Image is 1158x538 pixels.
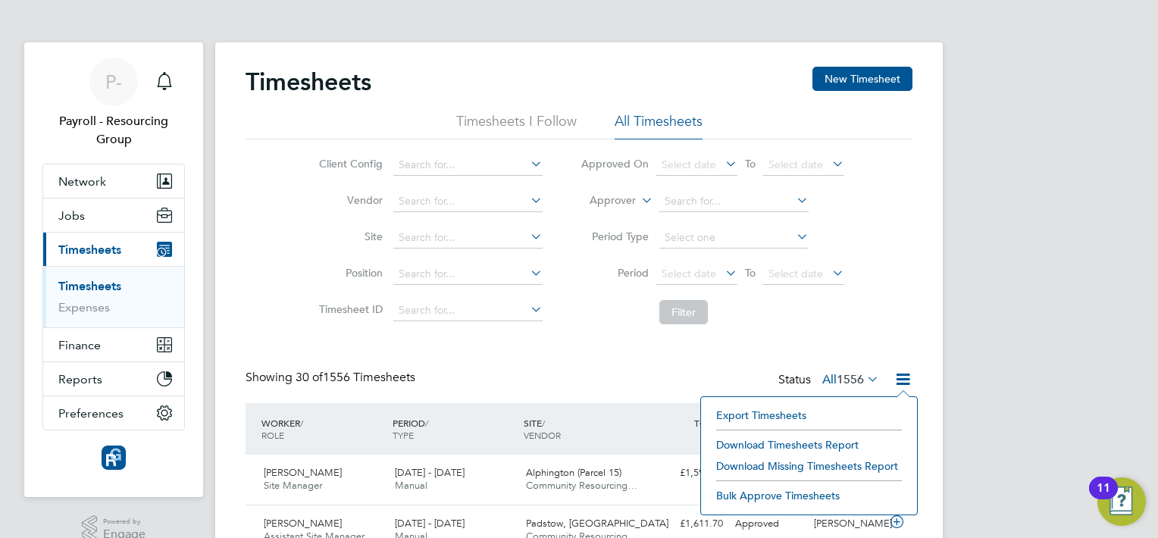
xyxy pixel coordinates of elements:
span: Select date [768,158,823,171]
a: Go to home page [42,446,185,470]
label: Approved On [581,157,649,170]
div: PERIOD [389,409,520,449]
button: Preferences [43,396,184,430]
div: Timesheets [43,266,184,327]
span: Network [58,174,106,189]
span: Manual [395,479,427,492]
span: 30 of [296,370,323,385]
a: P-Payroll - Resourcing Group [42,58,185,149]
button: Jobs [43,199,184,232]
span: Select date [768,267,823,280]
span: / [425,417,428,429]
div: Approved [729,511,808,536]
span: [DATE] - [DATE] [395,517,465,530]
div: SITE [520,409,651,449]
label: Position [315,266,383,280]
span: Powered by [103,515,146,528]
input: Search for... [659,191,809,212]
label: Approver [568,193,636,208]
span: / [300,417,303,429]
img: resourcinggroup-logo-retina.png [102,446,126,470]
span: Reports [58,372,102,386]
span: ROLE [261,429,284,441]
input: Select one [659,227,809,249]
button: Reports [43,362,184,396]
nav: Main navigation [24,42,203,497]
button: Filter [659,300,708,324]
span: Select date [662,267,716,280]
a: Timesheets [58,279,121,293]
span: To [740,154,760,174]
label: Period Type [581,230,649,243]
span: Timesheets [58,242,121,257]
div: Status [778,370,882,391]
span: / [542,417,545,429]
li: Export Timesheets [709,405,909,426]
span: TOTAL [694,417,721,429]
span: Alphington (Parcel 15) [526,466,621,479]
span: [DATE] - [DATE] [395,466,465,479]
input: Search for... [393,300,543,321]
label: All [822,372,879,387]
span: Site Manager [264,479,322,492]
div: 11 [1097,488,1110,508]
span: [PERSON_NAME] [264,517,342,530]
input: Search for... [393,191,543,212]
a: Expenses [58,300,110,314]
label: Site [315,230,383,243]
li: Bulk Approve Timesheets [709,485,909,506]
span: 1556 [837,372,864,387]
label: Timesheet ID [315,302,383,316]
span: 1556 Timesheets [296,370,415,385]
span: TYPE [393,429,414,441]
div: Showing [246,370,418,386]
li: Download Timesheets Report [709,434,909,455]
div: £1,590.00 [650,461,729,486]
input: Search for... [393,264,543,285]
li: All Timesheets [615,112,703,139]
button: Open Resource Center, 11 new notifications [1097,477,1146,526]
button: Finance [43,328,184,361]
span: Community Resourcing… [526,479,637,492]
li: Download Missing Timesheets Report [709,455,909,477]
span: Jobs [58,208,85,223]
button: Timesheets [43,233,184,266]
label: Vendor [315,193,383,207]
input: Search for... [393,227,543,249]
label: Period [581,266,649,280]
label: Client Config [315,157,383,170]
button: Network [43,164,184,198]
div: £1,611.70 [650,511,729,536]
li: Timesheets I Follow [456,112,577,139]
span: Finance [58,338,101,352]
div: [PERSON_NAME] [808,511,887,536]
span: Select date [662,158,716,171]
div: WORKER [258,409,389,449]
span: VENDOR [524,429,561,441]
h2: Timesheets [246,67,371,97]
span: Payroll - Resourcing Group [42,112,185,149]
span: Padstow, [GEOGRAPHIC_DATA] [526,517,668,530]
button: New Timesheet [812,67,912,91]
span: P- [105,72,122,92]
input: Search for... [393,155,543,176]
span: Preferences [58,406,124,421]
span: To [740,263,760,283]
span: [PERSON_NAME] [264,466,342,479]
